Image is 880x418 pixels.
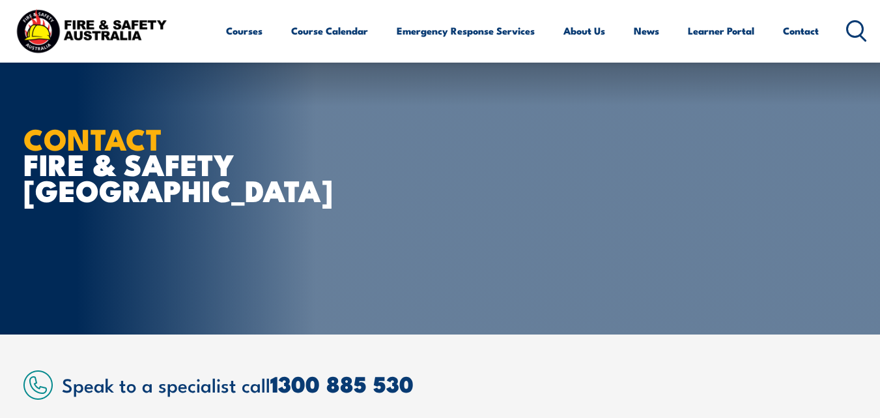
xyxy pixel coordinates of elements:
h2: Speak to a specialist call [62,372,857,396]
a: Learner Portal [688,15,754,46]
a: Courses [226,15,263,46]
a: News [634,15,659,46]
h1: FIRE & SAFETY [GEOGRAPHIC_DATA] [23,125,345,202]
a: Course Calendar [291,15,368,46]
strong: CONTACT [23,115,162,160]
a: 1300 885 530 [270,366,414,400]
a: Emergency Response Services [397,15,535,46]
a: Contact [783,15,819,46]
a: About Us [563,15,605,46]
